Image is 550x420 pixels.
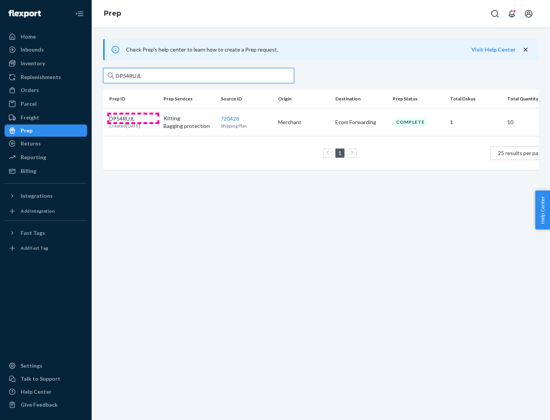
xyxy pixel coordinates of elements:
div: Parcel [21,100,37,108]
a: Reporting [5,151,87,163]
a: Page 1 is your current page [337,150,343,156]
div: Give Feedback [21,401,58,409]
p: 1 [450,118,501,126]
div: Orders [21,86,39,94]
button: Open account menu [521,6,536,21]
button: Help Center [535,191,550,229]
button: Open notifications [504,6,519,21]
button: Close Navigation [72,6,87,21]
p: Bagging protection [163,122,215,130]
a: Home [5,31,87,43]
div: Talk to Support [21,375,60,383]
div: Prep [21,127,32,134]
span: 25 results per page [498,150,544,156]
p: Kitting [163,115,215,122]
a: Add Fast Tag [5,242,87,254]
th: Origin [275,90,332,108]
button: Give Feedback [5,399,87,411]
button: Fast Tags [5,227,87,239]
ol: breadcrumbs [98,3,127,25]
p: Merchant [278,118,329,126]
a: Inventory [5,57,87,69]
button: Integrations [5,190,87,202]
a: Inbounds [5,44,87,56]
p: Ecom Forwarding [335,118,387,126]
p: Shipping Plan [221,123,272,129]
button: Open Search Box [487,6,503,21]
img: Flexport logo [8,10,41,18]
span: Check Prep's help center to learn how to create a Prep request. [126,46,278,53]
input: Search prep jobs [103,68,294,83]
a: Prep [104,9,121,18]
div: Integrations [21,192,53,200]
div: Inbounds [21,46,44,53]
th: Prep Status [390,90,447,108]
div: Inventory [21,60,45,67]
a: Billing [5,165,87,177]
div: Complete [393,117,428,127]
a: Prep [5,124,87,137]
a: Freight [5,111,87,124]
button: Visit Help Center [471,46,516,53]
a: Add Integration [5,205,87,217]
button: close [522,46,529,54]
a: Returns [5,137,87,150]
div: Reporting [21,153,46,161]
div: Freight [21,114,39,121]
div: Help Center [21,388,52,396]
div: Add Fast Tag [21,245,48,251]
th: Prep Services [160,90,218,108]
div: Settings [21,362,42,370]
div: Add Integration [21,208,55,214]
a: Parcel [5,98,87,110]
a: Orders [5,84,87,96]
th: Source ID [218,90,275,108]
th: Total Dskus [447,90,504,108]
a: Settings [5,360,87,372]
div: Replenishments [21,73,61,81]
p: DP54RUJL [109,115,140,123]
a: Talk to Support [5,373,87,385]
div: Returns [21,140,41,147]
th: Destination [332,90,390,108]
th: Prep ID [103,90,160,108]
div: Home [21,33,36,40]
p: Created [DATE] [109,123,140,129]
a: 720428 [221,115,239,122]
a: Replenishments [5,71,87,83]
div: Billing [21,167,36,175]
a: Help Center [5,386,87,398]
div: Fast Tags [21,229,45,237]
